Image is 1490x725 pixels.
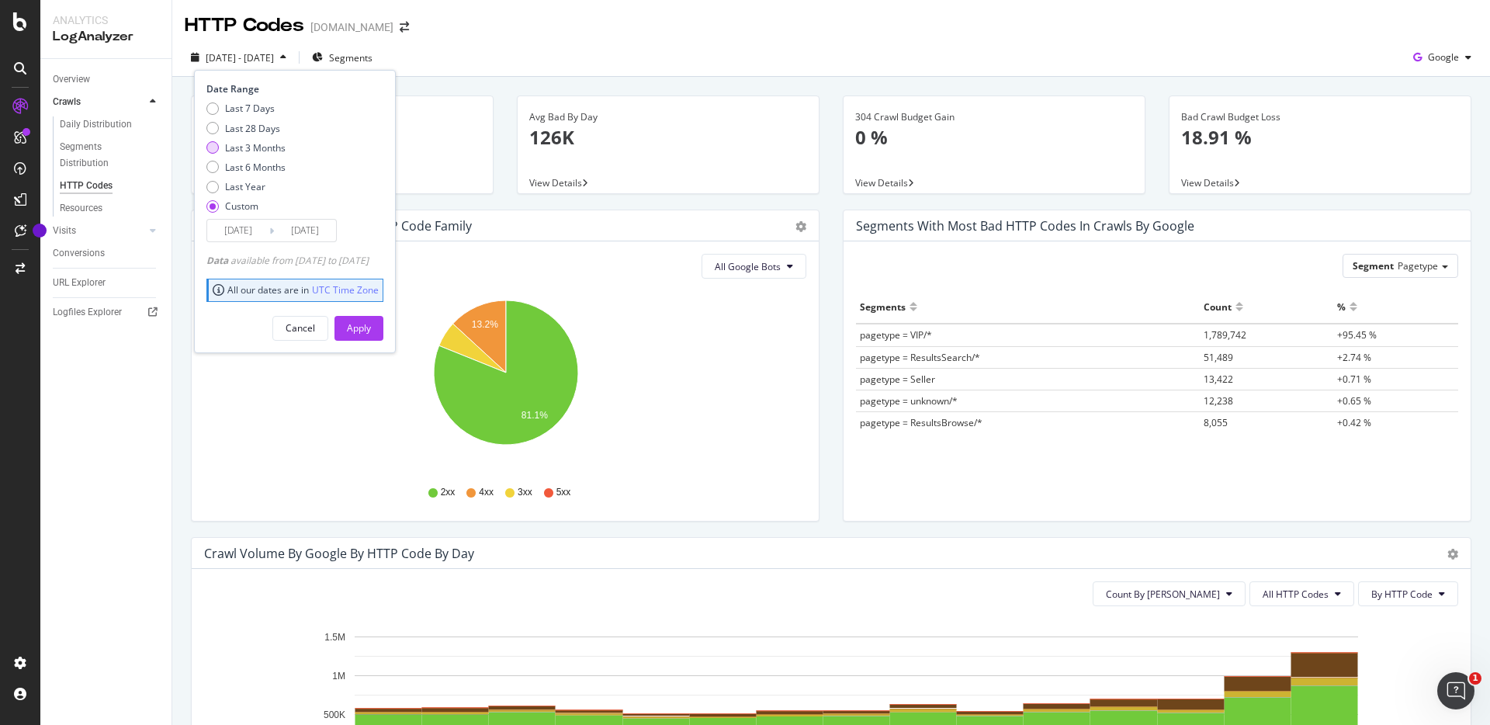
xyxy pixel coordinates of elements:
div: A chart. [204,291,806,471]
span: Count By Day [1106,588,1220,601]
div: gear [795,221,806,232]
div: Conversions [53,245,105,262]
span: 5xx [556,486,571,499]
div: Analytics [53,12,159,28]
div: Visits [53,223,76,239]
span: All Google Bots [715,260,781,273]
div: Last 28 Days [225,122,280,135]
a: UTC Time Zone [312,283,379,297]
div: Resources [60,200,102,217]
span: +2.74 % [1337,351,1371,364]
span: View Details [529,176,582,189]
div: Last 3 Months [225,141,286,154]
span: pagetype = ResultsSearch/* [860,351,980,364]
text: 81.1% [521,410,548,421]
span: Segments [329,51,372,64]
div: Custom [225,199,258,213]
div: Cancel [286,321,315,335]
a: Visits [53,223,145,239]
a: Segments Distribution [60,139,161,172]
div: [DOMAIN_NAME] [310,19,393,35]
div: Logfiles Explorer [53,304,122,321]
div: Last Year [206,180,286,193]
button: [DATE] - [DATE] [185,45,293,70]
a: Conversions [53,245,161,262]
button: Google [1407,45,1478,70]
span: 2xx [441,486,456,499]
span: +95.45 % [1337,328,1377,342]
div: Segments with most bad HTTP codes in Crawls by google [856,218,1194,234]
text: 13.2% [472,320,498,331]
div: Last 6 Months [225,161,286,174]
div: Last 7 Days [225,102,275,115]
span: +0.65 % [1337,394,1371,408]
iframe: Intercom live chat [1437,672,1474,709]
span: View Details [855,176,908,189]
div: Date Range [206,82,379,95]
div: gear [1447,549,1458,560]
div: % [1337,294,1346,319]
span: 1,789,742 [1204,328,1246,342]
text: 1M [332,671,345,682]
span: By HTTP Code [1371,588,1433,601]
button: All Google Bots [702,254,806,279]
a: HTTP Codes [60,178,161,194]
button: Apply [334,316,383,341]
a: Logfiles Explorer [53,304,161,321]
a: Daily Distribution [60,116,161,133]
span: 4xx [479,486,494,499]
div: Last Year [225,180,265,193]
span: 3xx [518,486,532,499]
text: 500K [324,709,345,720]
div: available from [DATE] to [DATE] [206,254,369,267]
div: Apply [347,321,371,335]
text: 1.5M [324,632,345,643]
div: arrow-right-arrow-left [400,22,409,33]
span: pagetype = VIP/* [860,328,932,342]
button: Count By [PERSON_NAME] [1093,581,1246,606]
span: 8,055 [1204,416,1228,429]
span: 12,238 [1204,394,1233,408]
span: pagetype = Seller [860,373,935,386]
span: pagetype = unknown/* [860,394,958,408]
span: +0.42 % [1337,416,1371,429]
span: 13,422 [1204,373,1233,386]
div: Last 28 Days [206,122,286,135]
div: Custom [206,199,286,213]
div: 304 Crawl Budget Gain [855,110,1133,124]
div: Last 7 Days [206,102,286,115]
div: Avg Bad By Day [529,110,807,124]
input: Start Date [207,220,269,241]
div: HTTP Codes [60,178,113,194]
button: By HTTP Code [1358,581,1458,606]
div: Crawl Volume by google by HTTP Code by Day [204,546,474,561]
span: View Details [1181,176,1234,189]
div: Last 6 Months [206,161,286,174]
div: Last 3 Months [206,141,286,154]
a: Crawls [53,94,145,110]
div: Tooltip anchor [33,224,47,238]
span: Google [1428,50,1459,64]
span: 1 [1469,672,1481,685]
p: 18.91 % [1181,124,1459,151]
div: Count [1204,294,1232,319]
div: Crawls [53,94,81,110]
div: URL Explorer [53,275,106,291]
p: 0 % [855,124,1133,151]
span: All HTTP Codes [1263,588,1329,601]
div: Segments [860,294,906,319]
span: +0.71 % [1337,373,1371,386]
a: URL Explorer [53,275,161,291]
div: LogAnalyzer [53,28,159,46]
div: Segments Distribution [60,139,146,172]
span: Segment [1353,259,1394,272]
input: End Date [274,220,336,241]
button: All HTTP Codes [1249,581,1354,606]
button: Cancel [272,316,328,341]
span: Pagetype [1398,259,1438,272]
span: Data [206,254,230,267]
button: Segments [306,45,379,70]
div: Bad Crawl Budget Loss [1181,110,1459,124]
a: Overview [53,71,161,88]
div: All our dates are in [213,283,379,297]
